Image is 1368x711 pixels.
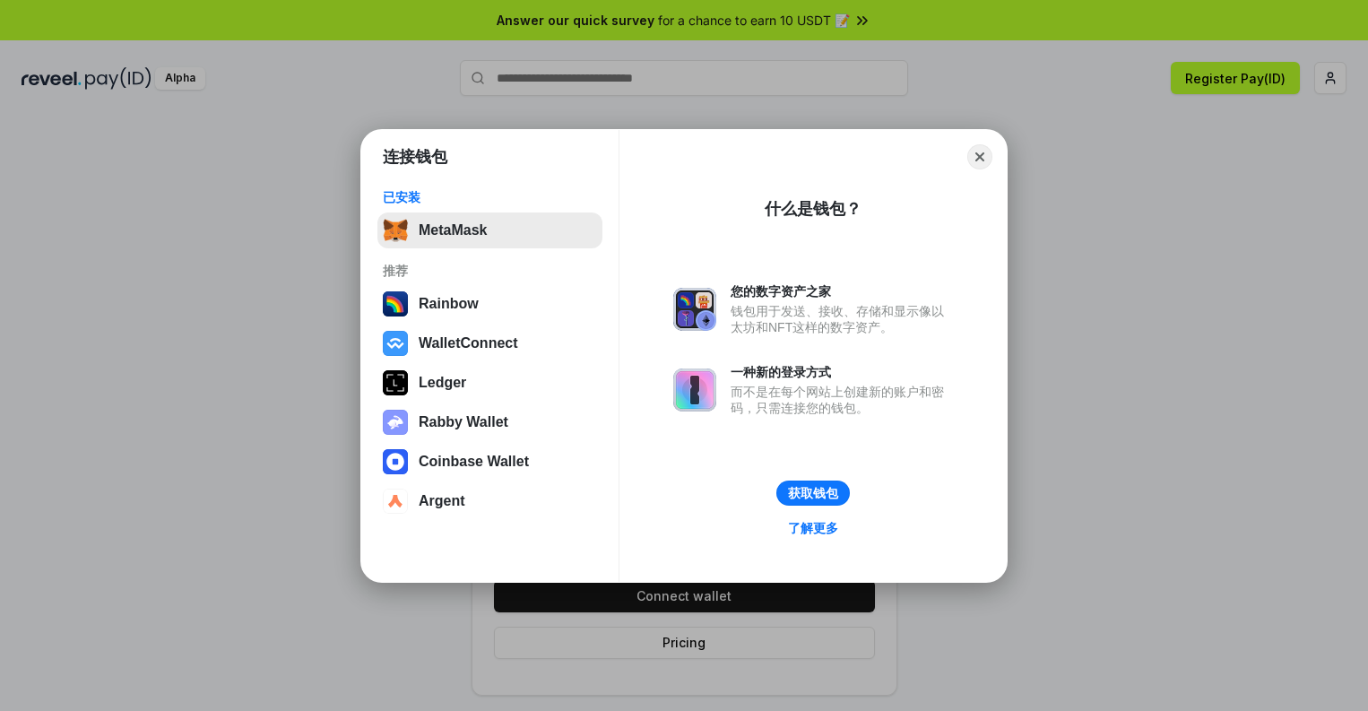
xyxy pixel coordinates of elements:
button: 获取钱包 [776,481,850,506]
div: 推荐 [383,263,597,279]
div: 钱包用于发送、接收、存储和显示像以太坊和NFT这样的数字资产。 [731,303,953,335]
div: 您的数字资产之家 [731,283,953,299]
div: 已安装 [383,189,597,205]
button: Ledger [377,365,602,401]
div: 获取钱包 [788,485,838,501]
div: MetaMask [419,222,487,238]
h1: 连接钱包 [383,146,447,168]
div: 一种新的登录方式 [731,364,953,380]
div: Ledger [419,375,466,391]
button: WalletConnect [377,325,602,361]
button: MetaMask [377,212,602,248]
img: svg+xml,%3Csvg%20xmlns%3D%22http%3A%2F%2Fwww.w3.org%2F2000%2Fsvg%22%20fill%3D%22none%22%20viewBox... [673,369,716,412]
button: Rabby Wallet [377,404,602,440]
img: svg+xml,%3Csvg%20xmlns%3D%22http%3A%2F%2Fwww.w3.org%2F2000%2Fsvg%22%20fill%3D%22none%22%20viewBox... [673,288,716,331]
div: Argent [419,493,465,509]
img: svg+xml,%3Csvg%20width%3D%2228%22%20height%3D%2228%22%20viewBox%3D%220%200%2028%2028%22%20fill%3D... [383,489,408,514]
button: Rainbow [377,286,602,322]
img: svg+xml,%3Csvg%20width%3D%22120%22%20height%3D%22120%22%20viewBox%3D%220%200%20120%20120%22%20fil... [383,291,408,316]
div: Rainbow [419,296,479,312]
div: 了解更多 [788,520,838,536]
img: svg+xml,%3Csvg%20xmlns%3D%22http%3A%2F%2Fwww.w3.org%2F2000%2Fsvg%22%20fill%3D%22none%22%20viewBox... [383,410,408,435]
div: WalletConnect [419,335,518,351]
button: Coinbase Wallet [377,444,602,480]
img: svg+xml,%3Csvg%20xmlns%3D%22http%3A%2F%2Fwww.w3.org%2F2000%2Fsvg%22%20width%3D%2228%22%20height%3... [383,370,408,395]
div: Coinbase Wallet [419,454,529,470]
button: Close [967,144,992,169]
button: Argent [377,483,602,519]
img: svg+xml,%3Csvg%20fill%3D%22none%22%20height%3D%2233%22%20viewBox%3D%220%200%2035%2033%22%20width%... [383,218,408,243]
div: Rabby Wallet [419,414,508,430]
div: 而不是在每个网站上创建新的账户和密码，只需连接您的钱包。 [731,384,953,416]
a: 了解更多 [777,516,849,540]
div: 什么是钱包？ [765,198,861,220]
img: svg+xml,%3Csvg%20width%3D%2228%22%20height%3D%2228%22%20viewBox%3D%220%200%2028%2028%22%20fill%3D... [383,449,408,474]
img: svg+xml,%3Csvg%20width%3D%2228%22%20height%3D%2228%22%20viewBox%3D%220%200%2028%2028%22%20fill%3D... [383,331,408,356]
